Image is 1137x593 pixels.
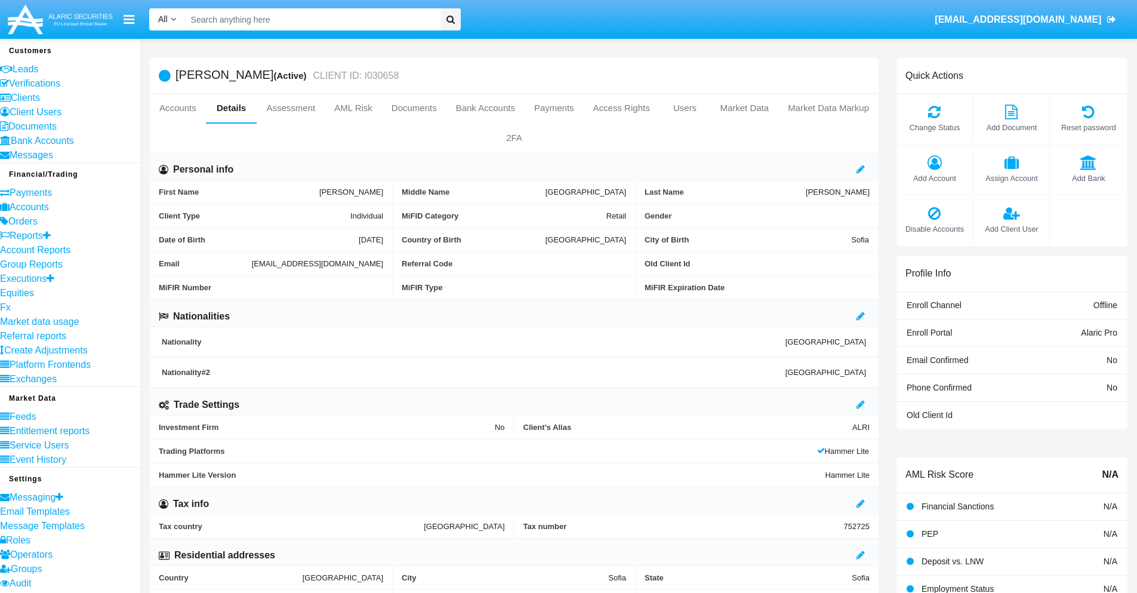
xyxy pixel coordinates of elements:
span: [GEOGRAPHIC_DATA] [546,235,626,244]
h6: Nationalities [173,310,230,323]
span: Reset password [1056,122,1121,133]
span: Enroll Channel [907,300,962,310]
span: MiFIR Expiration Date [645,283,870,292]
span: Deposit vs. LNW [922,557,984,566]
span: Tax country [159,522,424,531]
span: Clients [11,93,40,103]
img: Logo image [6,2,115,37]
a: Market Data [710,94,778,122]
a: Assessment [257,94,325,122]
span: Verifications [9,78,60,88]
span: Disable Accounts [902,223,967,235]
a: Bank Accounts [446,94,525,122]
h6: Tax info [173,497,209,511]
span: 752725 [844,522,870,531]
span: Add Bank [1056,173,1121,184]
span: [EMAIL_ADDRESS][DOMAIN_NAME] [935,14,1101,24]
span: Last Name [645,188,806,196]
a: AML Risk [325,94,382,122]
span: State [645,573,852,582]
span: Middle Name [402,188,546,196]
span: Change Status [902,122,967,133]
span: Phone Confirmed [907,383,972,392]
span: [GEOGRAPHIC_DATA] [785,337,866,346]
span: MiFIR Number [159,283,383,292]
span: No [1107,355,1117,365]
h5: [PERSON_NAME] [175,69,399,82]
span: [PERSON_NAME] [806,188,870,196]
span: Add Account [902,173,967,184]
span: Assign Account [979,173,1044,184]
span: Platform Frontends [10,360,91,370]
span: Payments [10,188,52,198]
span: Alaric Pro [1081,328,1117,337]
a: Access Rights [584,94,660,122]
span: City of Birth [645,235,851,244]
span: City [402,573,608,582]
span: Service Users [10,440,69,450]
a: All [149,13,185,26]
span: Audit [10,578,31,588]
a: Market Data Markup [778,94,879,122]
input: Search [185,8,436,30]
span: [DATE] [359,235,383,244]
span: Hammer Lite [817,447,869,456]
span: Referral Code [402,259,626,268]
h6: Quick Actions [905,70,963,81]
h6: Residential addresses [174,549,275,562]
span: N/A [1102,468,1118,482]
a: Payments [525,94,584,122]
span: Sofia [608,573,626,582]
span: Retail [606,211,626,220]
span: Add Document [979,122,1044,133]
span: Hammer Lite Version [159,471,825,480]
span: Sofia [852,573,870,582]
span: [GEOGRAPHIC_DATA] [424,522,504,531]
span: Tax number [523,522,844,531]
span: MiFIR Type [402,283,626,292]
a: 2FA [150,124,879,152]
small: CLIENT ID: I030658 [310,71,399,81]
h6: Trade Settings [174,398,239,411]
a: [EMAIL_ADDRESS][DOMAIN_NAME] [929,3,1122,36]
span: Country [159,573,303,582]
a: Documents [382,94,446,122]
span: [GEOGRAPHIC_DATA] [546,188,626,196]
span: Groups [11,564,42,574]
span: Feeds [10,411,36,422]
span: [PERSON_NAME] [319,188,383,196]
span: Messaging [10,492,56,502]
a: Users [660,94,711,122]
span: [GEOGRAPHIC_DATA] [785,368,866,377]
span: Messages [10,150,53,160]
span: ALRI [852,423,870,432]
span: Nationality [162,337,785,346]
span: [EMAIL_ADDRESS][DOMAIN_NAME] [252,259,383,268]
span: N/A [1104,557,1117,566]
span: Old Client Id [907,410,953,420]
h6: Profile Info [905,268,951,279]
span: N/A [1104,529,1117,539]
span: PEP [922,529,938,539]
span: Documents [8,121,57,131]
span: Old Client Id [645,259,869,268]
span: Client Type [159,211,350,220]
span: MiFID Category [402,211,606,220]
span: Hammer Lite [825,471,870,480]
span: All [158,14,168,24]
span: Create Adjustments [4,345,88,355]
span: [GEOGRAPHIC_DATA] [303,573,383,582]
span: Accounts [10,202,49,212]
span: Country of Birth [402,235,546,244]
span: Roles [6,535,30,545]
span: N/A [1104,502,1117,511]
span: First Name [159,188,319,196]
span: Orders [8,216,38,226]
span: Offline [1093,300,1117,310]
h6: Personal info [173,163,233,176]
span: Gender [645,211,870,220]
span: Bank Accounts [11,136,74,146]
div: (Active) [273,69,310,82]
span: Financial Sanctions [922,502,994,511]
span: Date of Birth [159,235,359,244]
